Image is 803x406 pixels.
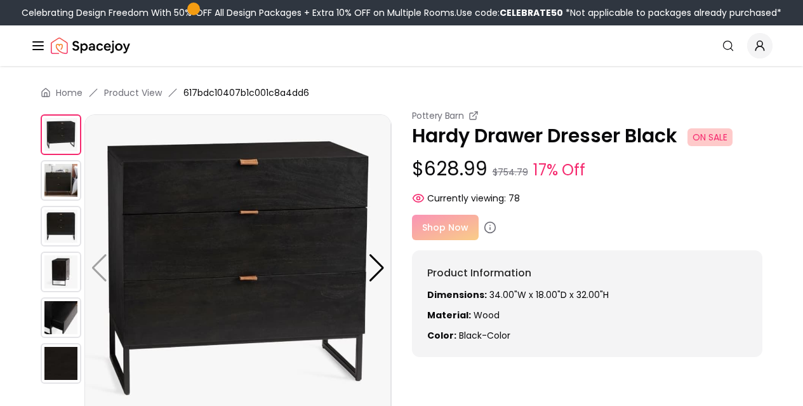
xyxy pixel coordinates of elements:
h6: Product Information [427,266,748,281]
span: *Not applicable to packages already purchased* [563,6,781,19]
p: $628.99 [412,158,763,182]
p: 34.00"W x 18.00"D x 32.00"H [427,288,748,301]
img: https://storage.googleapis.com/spacejoy-main/assets/617bdc10407b1c001c8a4dd6/product_1_ebd0nkfc3n1h [41,160,81,201]
small: 17% Off [533,159,585,182]
span: Use code: [456,6,563,19]
a: Home [56,86,83,99]
span: ON SALE [687,128,733,146]
p: Hardy Drawer Dresser Black [412,125,763,147]
small: $754.79 [493,166,528,179]
span: Wood [474,309,500,321]
nav: Global [30,25,773,66]
small: Pottery Barn [412,109,464,122]
img: https://storage.googleapis.com/spacejoy-main/assets/617bdc10407b1c001c8a4dd6/product_3_2ihp9189demh [41,252,81,292]
img: https://storage.googleapis.com/spacejoy-main/assets/617bdc10407b1c001c8a4dd6/product_4_jd75dpdjpok6 [41,297,81,338]
li: Product View [104,86,162,99]
img: https://storage.googleapis.com/spacejoy-main/assets/617bdc10407b1c001c8a4dd6/product_0_ji4eokckbkf [41,114,81,155]
strong: Dimensions: [427,288,487,301]
img: Spacejoy Logo [51,33,130,58]
img: https://storage.googleapis.com/spacejoy-main/assets/617bdc10407b1c001c8a4dd6/product_5_oglogl2c0b7h [41,343,81,384]
span: 78 [508,192,520,205]
div: Celebrating Design Freedom With 50% OFF All Design Packages + Extra 10% OFF on Multiple Rooms. [22,6,781,19]
strong: Color: [427,329,456,342]
span: 617bdc10407b1c001c8a4dd6 [183,86,309,99]
nav: breadcrumb [41,86,762,99]
img: https://storage.googleapis.com/spacejoy-main/assets/617bdc10407b1c001c8a4dd6/product_2_7j5f0f4p04k6 [41,206,81,247]
b: CELEBRATE50 [500,6,563,19]
a: Spacejoy [51,33,130,58]
strong: Material: [427,309,471,321]
span: Currently viewing: [427,192,506,205]
span: black-color [459,329,510,342]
